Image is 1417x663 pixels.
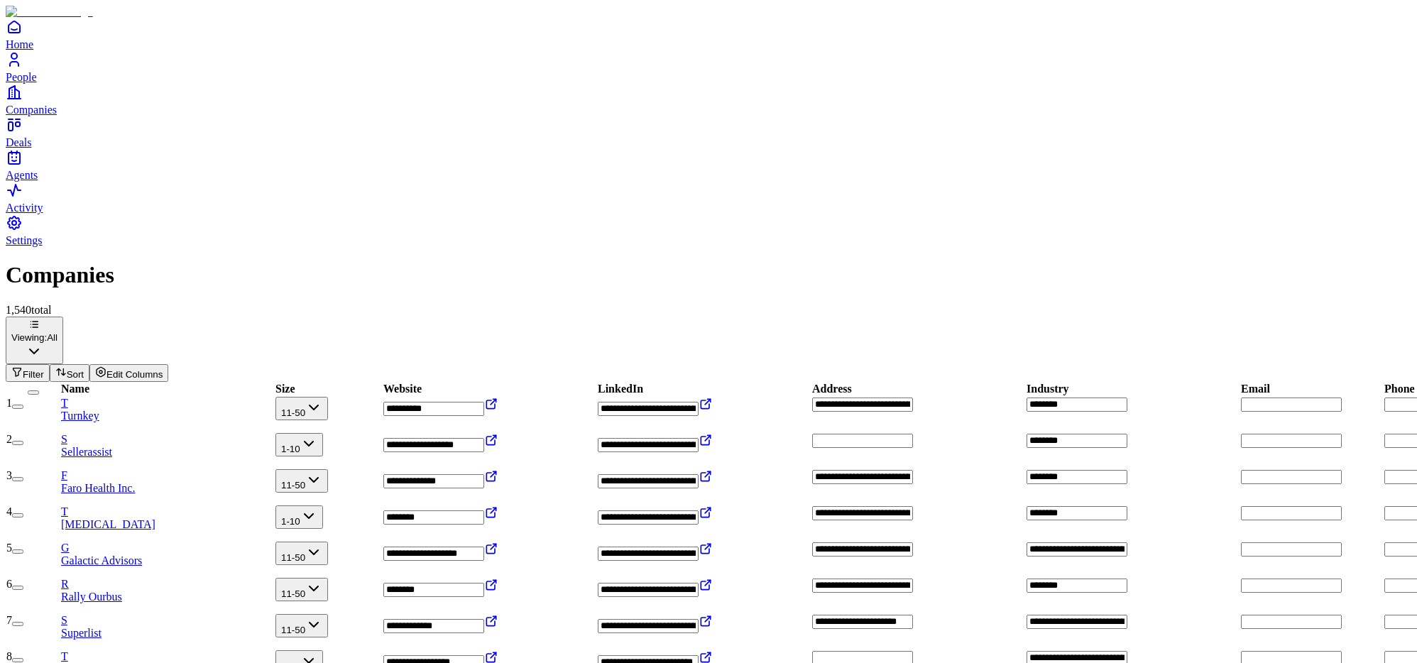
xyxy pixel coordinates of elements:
[6,433,12,445] span: 2
[6,202,43,214] span: Activity
[6,505,12,517] span: 4
[6,650,12,662] span: 8
[6,51,1411,83] a: People
[1384,383,1415,395] div: Phone
[6,214,1411,246] a: Settings
[61,397,274,422] a: TTurnkey
[61,578,274,603] a: RRally Ourbus
[1241,383,1270,395] div: Email
[6,234,43,246] span: Settings
[61,650,274,663] div: T
[6,542,12,554] span: 5
[61,397,274,410] div: T
[6,578,12,590] span: 6
[6,71,37,83] span: People
[6,469,12,481] span: 3
[23,369,44,380] span: Filter
[6,149,1411,181] a: Agents
[61,591,122,603] span: Rally Ourbus
[61,469,274,495] a: FFaro Health Inc.
[61,433,274,459] a: SSellerassist
[61,614,274,640] a: SSuperlist
[89,364,168,382] button: Edit Columns
[61,518,155,530] span: [MEDICAL_DATA]
[61,554,142,566] span: Galactic Advisors
[61,433,274,446] div: S
[6,169,38,181] span: Agents
[61,446,112,458] span: Sellerassist
[67,369,84,380] span: Sort
[1027,383,1069,395] div: Industry
[106,369,163,380] span: Edit Columns
[6,6,93,18] img: Item Brain Logo
[6,38,33,50] span: Home
[50,364,89,382] button: Sort
[6,614,12,626] span: 7
[6,18,1411,50] a: Home
[6,304,1411,317] div: 1,540 total
[275,383,295,395] div: Size
[6,116,1411,148] a: Deals
[61,505,274,531] a: T[MEDICAL_DATA]
[11,332,58,343] div: Viewing:
[6,104,57,116] span: Companies
[61,542,274,554] div: G
[61,578,274,591] div: R
[6,364,50,382] button: Filter
[61,505,274,518] div: T
[6,397,12,409] span: 1
[61,627,102,639] span: Superlist
[6,182,1411,214] a: Activity
[61,410,99,422] span: Turnkey
[812,383,852,395] div: Address
[6,262,1411,288] h1: Companies
[598,383,643,395] div: LinkedIn
[383,383,422,395] div: Website
[61,614,274,627] div: S
[61,542,274,567] a: GGalactic Advisors
[61,383,89,395] div: Name
[6,84,1411,116] a: Companies
[61,482,135,494] span: Faro Health Inc.
[6,136,31,148] span: Deals
[61,469,274,482] div: F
